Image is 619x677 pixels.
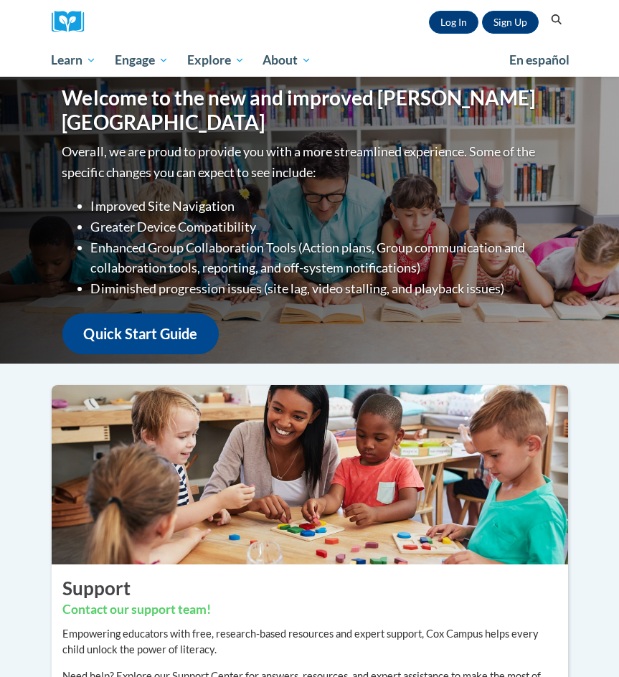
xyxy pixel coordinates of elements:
[52,11,95,33] a: Cox Campus
[62,626,557,658] p: Empowering educators with free, research-based resources and expert support, Cox Campus helps eve...
[52,11,95,33] img: Logo brand
[62,141,557,183] p: Overall, we are proud to provide you with a more streamlined experience. Some of the specific cha...
[91,217,557,237] li: Greater Device Compatibility
[429,11,478,34] a: Log In
[41,44,579,77] div: Main menu
[91,196,557,217] li: Improved Site Navigation
[91,278,557,299] li: Diminished progression issues (site lag, video stalling, and playback issues)
[62,575,557,601] h2: Support
[62,601,557,619] h3: Contact our support team!
[482,11,539,34] a: Register
[187,52,245,69] span: Explore
[253,44,321,77] a: About
[62,313,219,354] a: Quick Start Guide
[51,52,96,69] span: Learn
[178,44,254,77] a: Explore
[41,385,579,564] img: ...
[546,11,567,29] button: Search
[105,44,178,77] a: Engage
[500,45,579,75] a: En español
[509,52,570,67] span: En español
[42,44,106,77] a: Learn
[115,52,169,69] span: Engage
[91,237,557,279] li: Enhanced Group Collaboration Tools (Action plans, Group communication and collaboration tools, re...
[263,52,311,69] span: About
[62,86,557,134] h1: Welcome to the new and improved [PERSON_NAME][GEOGRAPHIC_DATA]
